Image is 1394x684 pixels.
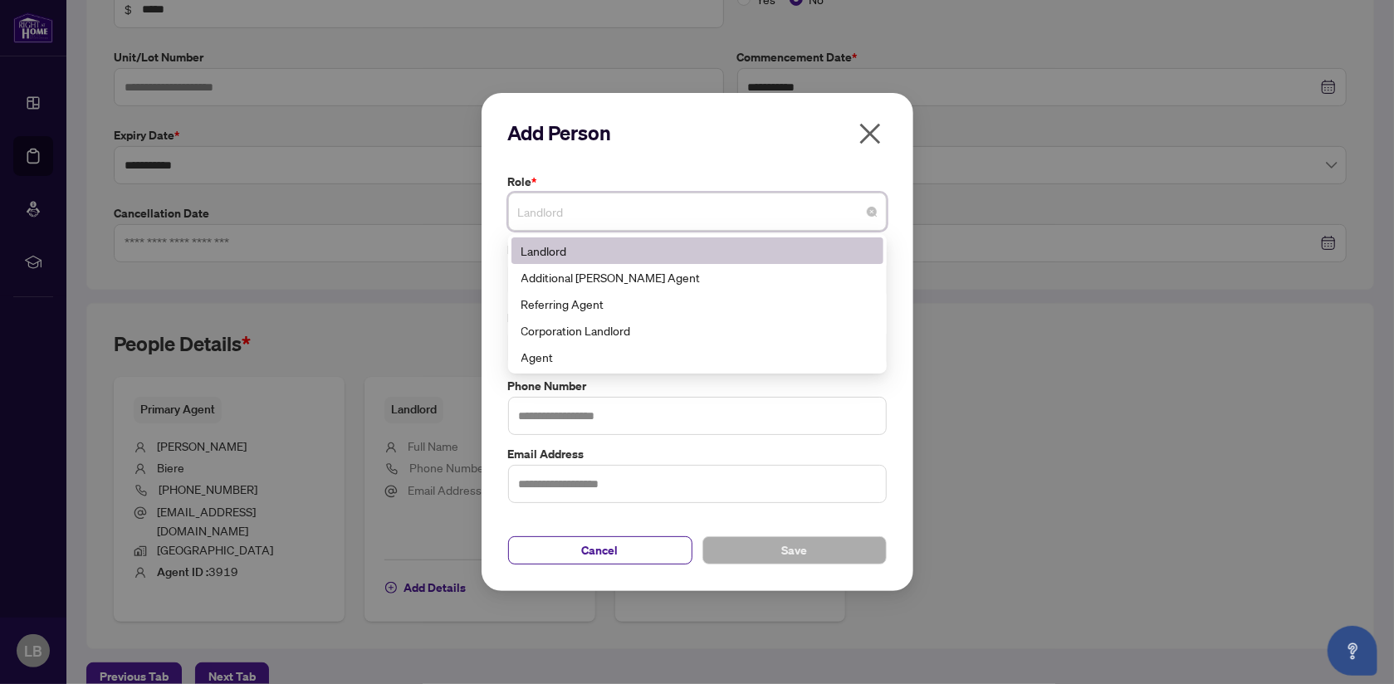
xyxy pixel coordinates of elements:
span: close-circle [867,207,877,217]
span: Landlord [518,196,877,227]
div: Corporation Landlord [521,321,873,340]
div: Agent [521,348,873,366]
div: Corporation Landlord [511,317,883,344]
span: Cancel [582,537,619,564]
label: Phone Number [508,377,887,395]
div: Additional RAHR Agent [511,264,883,291]
button: Cancel [508,536,692,564]
h2: Add Person [508,120,887,146]
label: Role [508,173,887,191]
button: Save [702,536,887,564]
span: close [857,120,883,147]
div: Referring Agent [521,295,873,313]
div: Agent [511,344,883,370]
label: Email Address [508,445,887,463]
div: Referring Agent [511,291,883,317]
div: Landlord [521,242,873,260]
div: Additional [PERSON_NAME] Agent [521,268,873,286]
div: Landlord [511,237,883,264]
button: Open asap [1328,626,1377,676]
